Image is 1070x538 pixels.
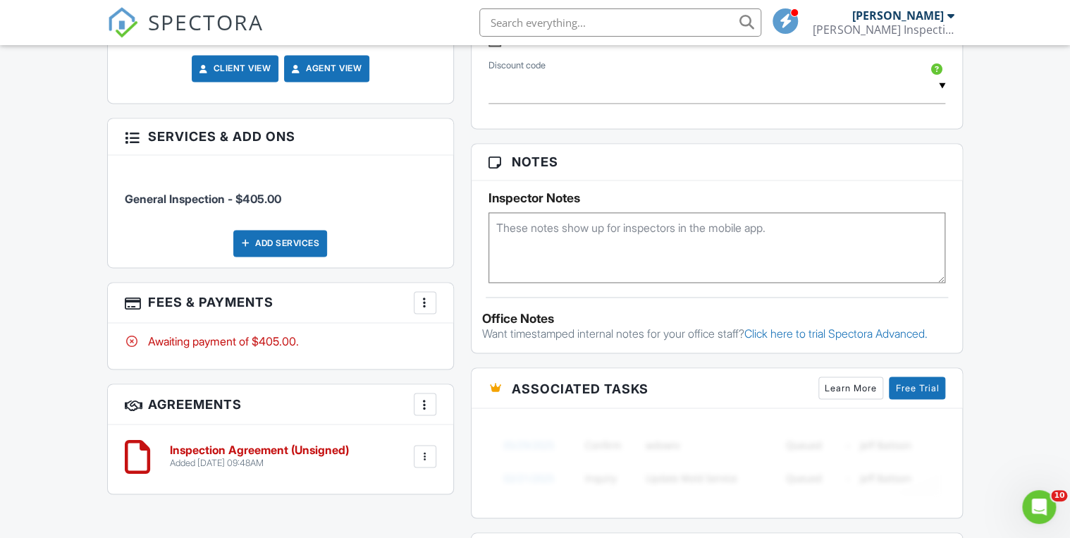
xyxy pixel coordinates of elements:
img: The Best Home Inspection Software - Spectora [107,7,138,38]
img: blurred-tasks-251b60f19c3f713f9215ee2a18cbf2105fc2d72fcd585247cf5e9ec0c957c1dd.png [488,419,945,503]
div: Monsivais Inspections [813,23,954,37]
a: Agent View [289,61,362,75]
li: Service: General Inspection [125,166,436,218]
span: Associated Tasks [512,379,648,398]
a: Client View [197,61,271,75]
h3: Fees & Payments [108,283,453,323]
iframe: Intercom live chat [1022,490,1056,524]
div: Office Notes [482,312,952,326]
div: Add Services [233,230,327,257]
h5: Inspector Notes [488,191,945,205]
span: General Inspection - $405.00 [125,192,281,206]
a: Learn More [818,377,883,399]
a: SPECTORA [107,19,264,49]
h6: Inspection Agreement (Unsigned) [170,444,349,456]
label: Discount code [488,59,546,72]
span: 10 [1051,490,1067,501]
a: Click here to trial Spectora Advanced. [744,326,928,341]
input: Search everything... [479,8,761,37]
div: Added [DATE] 09:48AM [170,457,349,468]
a: Inspection Agreement (Unsigned) Added [DATE] 09:48AM [170,444,349,468]
h3: Services & Add ons [108,118,453,155]
div: Awaiting payment of $405.00. [125,334,436,349]
div: [PERSON_NAME] [851,8,943,23]
a: Free Trial [889,377,945,399]
span: SPECTORA [148,7,264,37]
h3: Notes [472,144,962,181]
h3: Agreements [108,384,453,424]
p: Want timestamped internal notes for your office staff? [482,326,952,341]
